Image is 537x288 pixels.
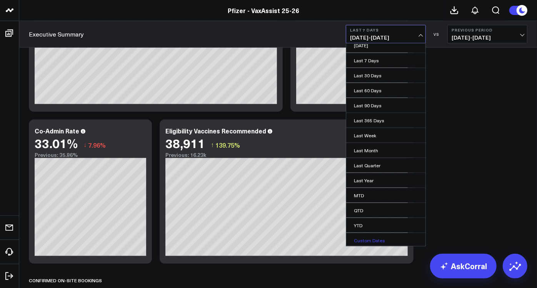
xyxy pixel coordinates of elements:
[452,35,523,41] span: [DATE] - [DATE]
[346,128,425,143] a: Last Week
[35,152,146,158] div: Previous: 35.86%
[346,25,426,43] button: Last 7 Days[DATE]-[DATE]
[346,53,425,68] a: Last 7 Days
[430,254,497,278] a: AskCorral
[83,140,87,150] span: ↓
[165,152,408,158] div: Previous: 16.23k
[35,136,78,150] div: 33.01%
[346,173,425,188] a: Last Year
[350,35,422,41] span: [DATE] - [DATE]
[447,25,527,43] button: Previous Period[DATE]-[DATE]
[346,143,425,158] a: Last Month
[346,38,425,53] a: [DATE]
[350,28,422,32] b: Last 7 Days
[215,141,240,149] span: 139.75%
[211,140,214,150] span: ↑
[452,28,523,32] b: Previous Period
[346,188,425,203] a: MTD
[35,127,79,135] div: Co-Admin Rate
[346,233,425,248] a: Custom Dates
[346,218,425,233] a: YTD
[346,98,425,113] a: Last 90 Days
[346,203,425,218] a: QTD
[430,32,444,37] div: VS
[29,30,84,38] a: Executive Summary
[346,83,425,98] a: Last 60 Days
[346,113,425,128] a: Last 365 Days
[228,6,300,15] a: Pfizer - VaxAssist 25-26
[88,141,106,149] span: 7.96%
[346,158,425,173] a: Last Quarter
[165,127,266,135] div: Eligibility Vaccines Recommended
[346,68,425,83] a: Last 30 Days
[165,136,205,150] div: 38,911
